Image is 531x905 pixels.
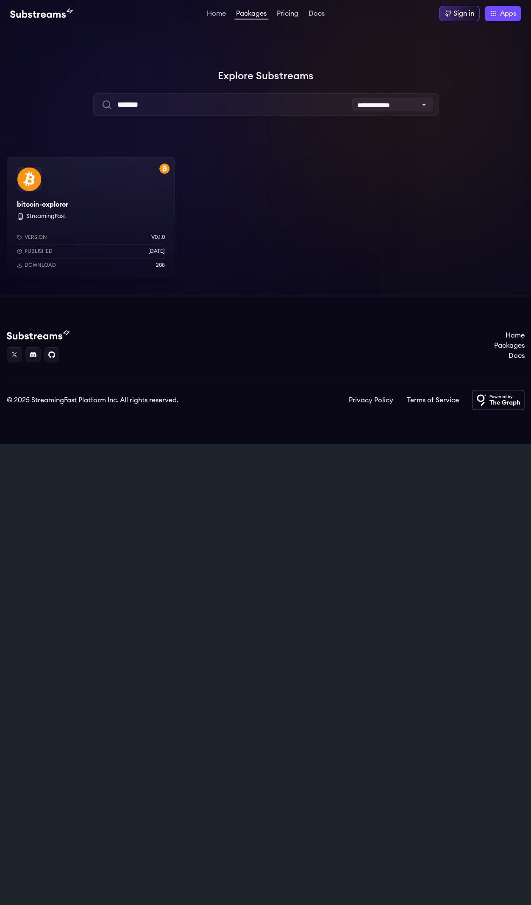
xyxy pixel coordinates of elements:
img: Substream's logo [10,8,73,19]
a: Packages [494,340,524,350]
h1: Explore Substreams [7,68,524,85]
span: Apps [500,8,516,19]
p: v0.1.0 [151,234,164,241]
a: Docs [307,10,326,19]
p: [DATE] [148,248,164,255]
a: Docs [494,350,524,360]
a: Filter by btc-mainnet networkbitcoin-explorerbitcoin-explorer StreamingFastVersionv0.1.0Published... [7,157,175,279]
div: Sign in [453,8,474,19]
button: StreamingFast [26,212,66,221]
a: Home [494,330,524,340]
a: Sign in [439,6,479,21]
a: Privacy Policy [348,395,393,405]
p: Version [25,234,47,241]
div: © 2025 StreamingFast Platform Inc. All rights reserved. [7,395,178,405]
img: Filter by btc-mainnet network [159,163,170,174]
a: Home [205,10,228,19]
img: Substream's logo [7,330,70,340]
p: 208 [156,262,164,268]
p: Published [25,248,53,255]
a: Packages [234,10,268,19]
p: Download [25,262,56,268]
a: Terms of Service [406,395,459,405]
a: Pricing [275,10,300,19]
img: Powered by The Graph [472,390,524,410]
